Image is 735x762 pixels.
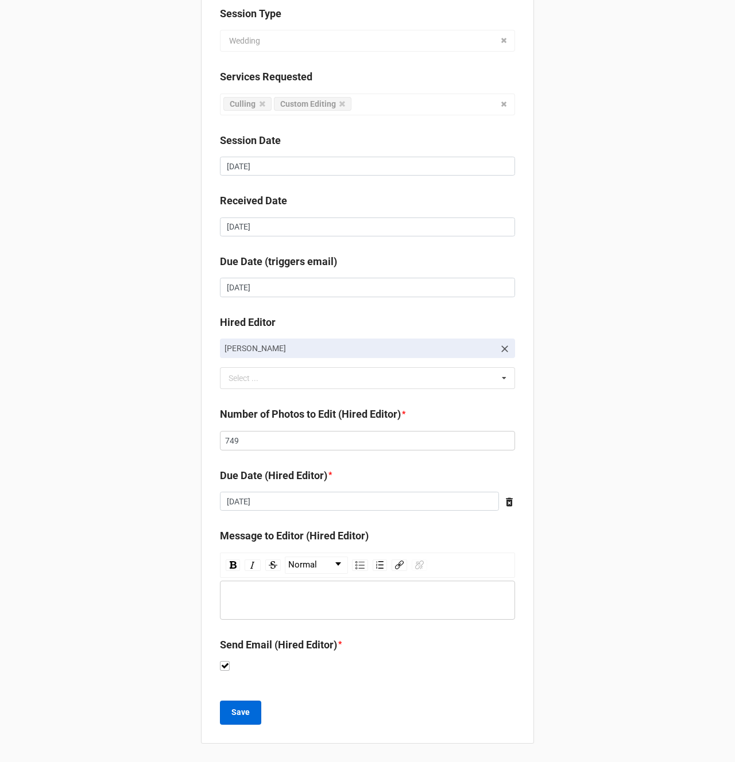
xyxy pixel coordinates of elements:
div: Ordered [373,559,387,571]
b: Save [231,706,250,718]
span: Normal [288,558,317,572]
div: rdw-link-control [389,557,430,574]
label: Received Date [220,193,287,209]
p: [PERSON_NAME] [225,343,494,354]
label: Send Email (Hired Editor) [220,637,337,653]
div: rdw-toolbar [220,553,515,578]
input: Date [220,492,499,511]
label: Due Date (triggers email) [220,254,337,270]
label: Hired Editor [220,314,276,331]
label: Due Date (Hired Editor) [220,468,327,484]
div: rdw-inline-control [223,557,283,574]
label: Session Date [220,133,281,149]
div: Unlink [412,559,427,571]
div: Bold [226,559,240,571]
a: Block Type [285,557,347,573]
div: rdw-wrapper [220,553,515,620]
div: rdw-dropdown [285,557,348,574]
input: Date [220,157,515,176]
div: Italic [245,559,261,571]
input: Date [220,278,515,297]
div: Link [392,559,407,571]
label: Session Type [220,6,281,22]
button: Save [220,701,261,725]
label: Number of Photos to Edit (Hired Editor) [220,406,401,422]
div: Strikethrough [265,559,281,571]
label: Message to Editor (Hired Editor) [220,528,369,544]
input: Date [220,217,515,237]
div: Unordered [352,559,368,571]
label: Services Requested [220,69,312,85]
div: Select ... [226,372,275,385]
div: rdw-editor [226,594,510,607]
div: rdw-block-control [283,557,350,574]
div: rdw-list-control [350,557,389,574]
